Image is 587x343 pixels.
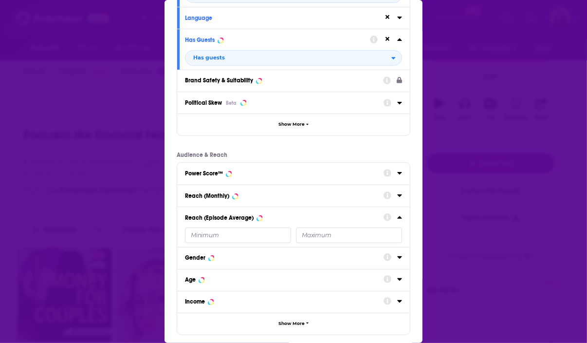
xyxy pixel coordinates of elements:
button: Reach (Episode Average) [185,211,384,223]
div: Language [185,15,377,21]
h2: filter dropdown [185,50,402,66]
button: Show More [177,114,410,135]
button: Power Score™ [185,167,384,179]
div: Beta [226,100,237,106]
button: Show More [177,313,410,335]
button: open menu [185,50,402,66]
span: Political Skew [185,99,222,106]
div: Age [185,276,196,283]
button: Political SkewBeta [185,96,384,109]
span: Show More [278,321,305,326]
div: Income [185,298,205,305]
span: Has guests [193,55,225,60]
div: Has Guests [185,37,215,43]
button: Brand Safety & Suitability [185,74,383,86]
input: Maximum [296,228,402,243]
input: Minimum [185,228,291,243]
a: Brand Safety & Suitability [185,74,402,86]
div: Reach (Episode Average) [185,214,254,221]
span: Show More [278,122,305,127]
button: Reach (Monthly) [185,189,384,201]
div: Power Score™ [185,170,223,177]
button: Income [185,295,384,307]
button: Age [185,273,384,286]
button: Gender [185,251,384,264]
button: Has Guests [185,33,370,45]
div: Reach (Monthly) [185,192,229,199]
div: Gender [185,254,205,261]
div: Brand Safety & Suitability [185,77,253,84]
button: Language [185,11,384,23]
p: Audience & Reach [177,152,410,158]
